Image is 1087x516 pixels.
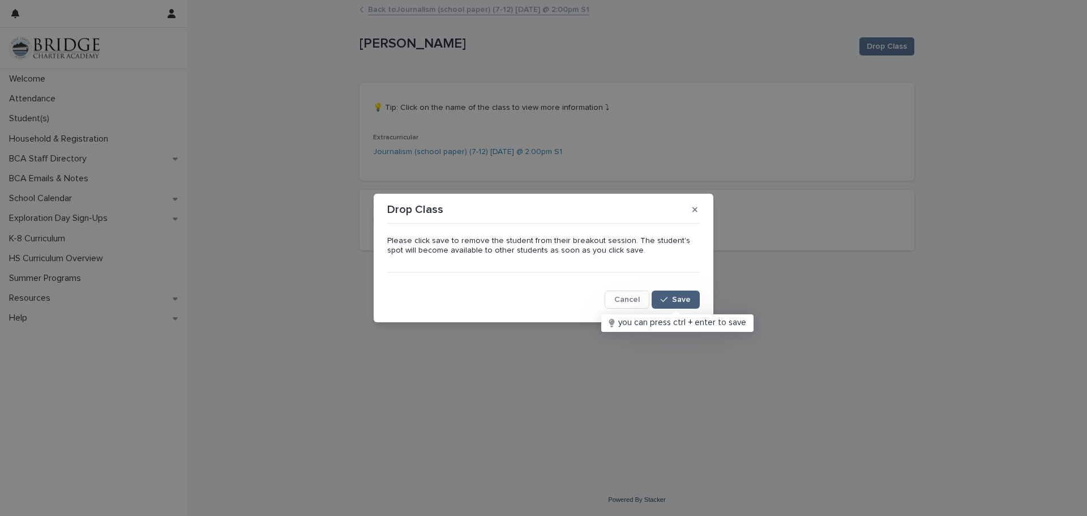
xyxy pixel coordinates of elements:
span: Cancel [614,296,640,304]
p: Drop Class [387,203,443,216]
button: Save [652,291,700,309]
p: Please click save to remove the student from their breakout session. The student's spot will beco... [387,236,700,255]
button: Cancel [605,291,649,309]
span: Save [672,296,691,304]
